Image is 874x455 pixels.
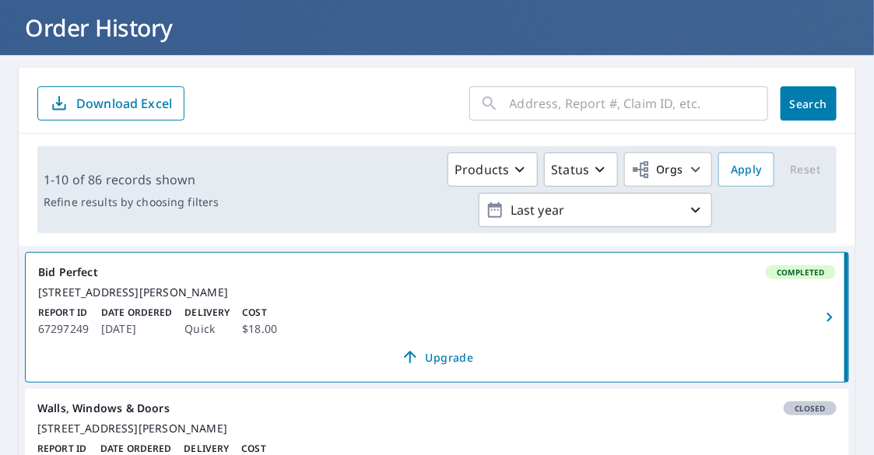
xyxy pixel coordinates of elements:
[47,348,827,366] span: Upgrade
[504,197,686,224] p: Last year
[44,195,219,209] p: Refine results by choosing filters
[38,320,89,338] p: 67297249
[38,306,89,320] p: Report ID
[793,96,824,111] span: Search
[26,253,848,382] a: Bid PerfectCompleted[STREET_ADDRESS][PERSON_NAME]Report ID67297249Date Ordered[DATE]DeliveryQuick...
[731,160,762,180] span: Apply
[631,160,683,180] span: Orgs
[781,86,837,121] button: Search
[76,95,172,112] p: Download Excel
[38,285,836,299] div: [STREET_ADDRESS][PERSON_NAME]
[38,265,836,279] div: Bid Perfect
[551,160,589,179] p: Status
[37,401,837,415] div: Walls, Windows & Doors
[242,306,277,320] p: Cost
[479,193,712,227] button: Last year
[19,12,855,44] h1: Order History
[37,422,837,436] div: [STREET_ADDRESS][PERSON_NAME]
[101,306,172,320] p: Date Ordered
[44,170,219,189] p: 1-10 of 86 records shown
[37,86,184,121] button: Download Excel
[455,160,509,179] p: Products
[242,320,277,338] p: $18.00
[785,403,835,414] span: Closed
[767,267,834,278] span: Completed
[38,345,836,369] a: Upgrade
[624,152,712,187] button: Orgs
[448,152,538,187] button: Products
[101,320,172,338] p: [DATE]
[184,320,230,338] p: Quick
[544,152,618,187] button: Status
[510,82,768,125] input: Address, Report #, Claim ID, etc.
[184,306,230,320] p: Delivery
[718,152,774,187] button: Apply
